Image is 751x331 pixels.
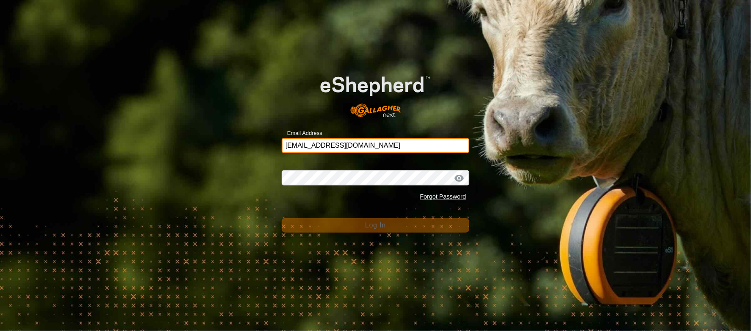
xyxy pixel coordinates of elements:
[282,138,469,153] input: Email Address
[282,129,322,137] label: Email Address
[300,61,451,125] img: E-shepherd Logo
[420,193,466,200] a: Forgot Password
[365,222,386,229] span: Log In
[282,218,469,233] button: Log In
